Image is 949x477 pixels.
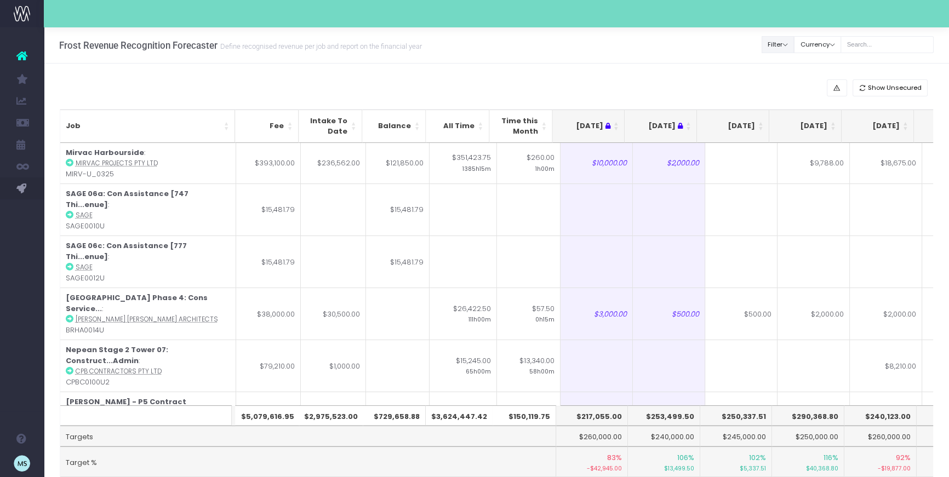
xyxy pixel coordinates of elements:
[562,463,622,473] small: -$42,945.00
[633,288,705,340] td: $500.00
[529,366,554,376] small: 58h00m
[850,288,922,340] td: $2,000.00
[772,426,844,446] td: $250,000.00
[842,110,914,143] th: Oct 25: activate to sort column ascending
[633,463,694,473] small: $13,499.50
[850,463,911,473] small: -$19,877.00
[778,143,850,184] td: $9,788.00
[868,83,922,93] span: Show Unsecured
[66,396,186,418] strong: [PERSON_NAME] - P5 Contract Documentation...
[218,40,422,51] small: Define recognised revenue per job and report on the financial year
[60,340,236,392] td: : CPBC0100U2
[426,110,489,143] th: All Time: activate to sort column ascending
[76,211,93,220] abbr: SAGE
[772,405,844,426] th: $290,368.80
[561,288,633,340] td: $3,000.00
[430,392,497,444] td: $218,252.50
[850,340,922,392] td: $8,210.00
[607,452,622,463] span: 83%
[677,452,694,463] span: 106%
[706,463,767,473] small: $5,337.51
[235,405,300,426] th: $5,079,616.95
[366,143,430,184] td: $121,850.00
[633,143,705,184] td: $2,000.00
[749,452,766,463] span: 102%
[366,183,430,235] td: $15,481.79
[628,426,700,446] td: $240,000.00
[301,340,366,392] td: $1,000.00
[535,314,554,324] small: 0h15m
[301,392,366,444] td: $49,160.00
[794,36,841,53] button: Currency
[66,240,187,262] strong: SAGE 06c: Con Assistance [777 Thi...enue]
[76,159,158,168] abbr: Mirvac Projects Pty Ltd
[769,110,842,143] th: Sep 25: activate to sort column ascending
[236,288,301,340] td: $38,000.00
[366,235,430,288] td: $15,481.79
[896,452,911,463] span: 92%
[236,235,301,288] td: $15,481.79
[66,188,188,210] strong: SAGE 06a: Con Assistance [747 Thi...enue]
[844,426,917,446] td: $260,000.00
[60,110,236,143] th: Job: activate to sort column ascending
[60,426,556,446] td: Targets
[700,405,773,426] th: $250,337.51
[430,143,497,184] td: $351,423.75
[301,143,366,184] td: $236,562.00
[66,344,168,366] strong: Nepean Stage 2 Tower 07: Construct...Admin
[466,366,491,376] small: 65h00m
[60,235,236,288] td: : SAGE0012U
[552,110,625,143] th: Jun 25 : activate to sort column ascending
[236,392,301,444] td: $49,160.00
[299,405,364,426] th: $2,975,523.00
[462,163,491,173] small: 1385h15m
[76,367,162,376] abbr: CPB Contractors Pty Ltd
[60,288,236,340] td: : BRHA0014U
[299,110,362,143] th: Intake To Date: activate to sort column ascending
[426,405,493,426] th: $3,624,447.42
[697,110,769,143] th: Aug 25: activate to sort column ascending
[535,163,554,173] small: 1h00m
[844,405,917,426] th: $240,123.00
[362,110,426,143] th: Balance: activate to sort column ascending
[705,288,778,340] td: $500.00
[14,455,30,472] img: images/default_profile_image.png
[556,405,628,426] th: $217,055.00
[850,143,922,184] td: $18,675.00
[66,292,208,314] strong: [GEOGRAPHIC_DATA] Phase 4: Cons Service...
[778,463,838,473] small: $40,368.80
[468,314,491,324] small: 111h00m
[236,183,301,235] td: $15,481.79
[236,143,301,184] td: $393,100.00
[497,340,561,392] td: $13,340.00
[430,340,497,392] td: $15,245.00
[59,40,422,51] h3: Frost Revenue Recognition Forecaster
[60,392,236,444] td: : BVNA0032U
[489,110,553,143] th: Time this Month: activate to sort column ascending
[762,36,794,53] button: Filter
[430,288,497,340] td: $26,422.50
[497,143,561,184] td: $260.00
[493,405,556,426] th: $150,119.75
[778,288,850,340] td: $2,000.00
[301,288,366,340] td: $30,500.00
[76,315,218,324] abbr: Brewster Hjorth Architects
[236,340,301,392] td: $79,210.00
[824,452,838,463] span: 116%
[76,263,93,272] abbr: SAGE
[60,446,556,477] td: Target %
[235,110,299,143] th: Fee: activate to sort column ascending
[561,143,633,184] td: $10,000.00
[556,426,628,446] td: $260,000.00
[60,143,236,184] td: : MIRV-U_0325
[66,147,144,158] strong: Mirvac Harbourside
[625,110,697,143] th: Jul 25 : activate to sort column ascending
[497,288,561,340] td: $57.50
[628,405,700,426] th: $253,499.50
[700,426,773,446] td: $245,000.00
[362,405,426,426] th: $729,658.88
[60,183,236,235] td: : SAGE0010U
[841,36,934,53] input: Search...
[853,79,928,96] button: Show Unsecured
